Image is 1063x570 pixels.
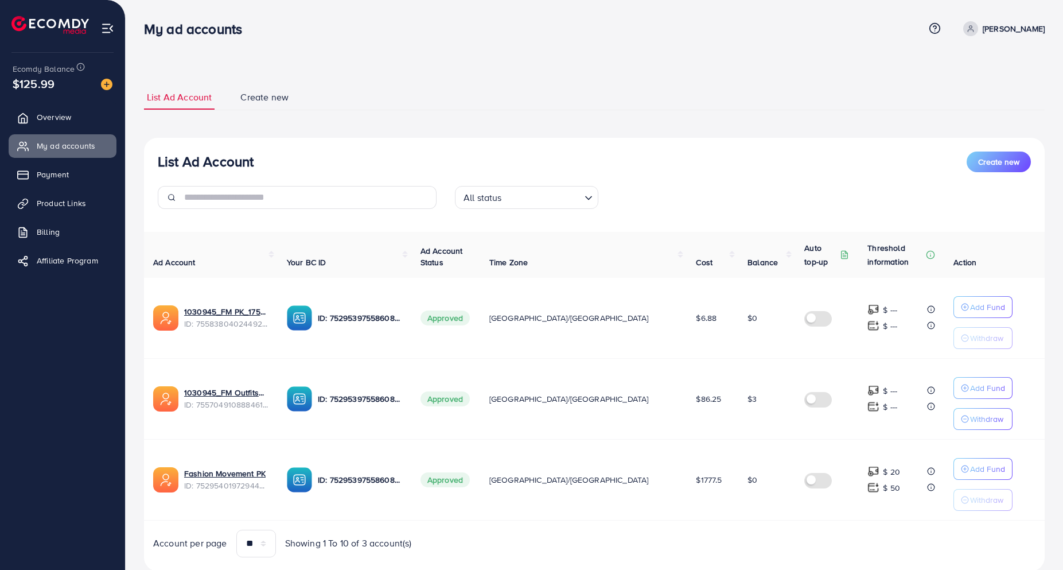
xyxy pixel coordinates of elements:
[883,481,900,495] p: $ 50
[867,320,879,332] img: top-up amount
[11,16,89,34] img: logo
[959,21,1045,36] a: [PERSON_NAME]
[318,311,402,325] p: ID: 7529539755860836369
[184,468,266,479] a: Fashion Movement PK
[867,385,879,397] img: top-up amount
[37,197,86,209] span: Product Links
[9,249,116,272] a: Affiliate Program
[37,111,71,123] span: Overview
[696,257,712,268] span: Cost
[101,79,112,90] img: image
[420,311,470,325] span: Approved
[420,391,470,406] span: Approved
[953,296,1013,318] button: Add Fund
[420,472,470,487] span: Approved
[153,257,196,268] span: Ad Account
[9,106,116,129] a: Overview
[420,245,463,268] span: Ad Account Status
[747,257,778,268] span: Balance
[489,312,649,324] span: [GEOGRAPHIC_DATA]/[GEOGRAPHIC_DATA]
[883,400,897,414] p: $ ---
[978,156,1019,168] span: Create new
[153,305,178,331] img: ic-ads-acc.e4c84228.svg
[983,22,1045,36] p: [PERSON_NAME]
[883,319,897,333] p: $ ---
[489,257,528,268] span: Time Zone
[318,473,402,487] p: ID: 7529539755860836369
[489,474,649,486] span: [GEOGRAPHIC_DATA]/[GEOGRAPHIC_DATA]
[505,187,580,206] input: Search for option
[747,393,757,405] span: $3
[9,220,116,243] a: Billing
[158,153,254,170] h3: List Ad Account
[970,300,1005,314] p: Add Fund
[696,312,717,324] span: $6.88
[747,474,757,486] span: $0
[285,537,412,550] span: Showing 1 To 10 of 3 account(s)
[184,306,268,329] div: <span class='underline'>1030945_FM PK_1759822596175</span></br>7558380402449235984
[9,163,116,186] a: Payment
[867,304,879,316] img: top-up amount
[953,257,976,268] span: Action
[696,474,722,486] span: $1777.5
[970,331,1003,345] p: Withdraw
[461,189,504,206] span: All status
[37,255,98,266] span: Affiliate Program
[287,257,326,268] span: Your BC ID
[489,393,649,405] span: [GEOGRAPHIC_DATA]/[GEOGRAPHIC_DATA]
[953,458,1013,480] button: Add Fund
[184,399,268,410] span: ID: 7557049108884619282
[318,392,402,406] p: ID: 7529539755860836369
[37,226,60,238] span: Billing
[153,467,178,493] img: ic-ads-acc.e4c84228.svg
[747,312,757,324] span: $0
[867,466,879,478] img: top-up amount
[867,401,879,413] img: top-up amount
[184,387,268,410] div: <span class='underline'>1030945_FM Outfits_1759512825336</span></br>7557049108884619282
[804,241,838,269] p: Auto top-up
[953,408,1013,430] button: Withdraw
[883,303,897,317] p: $ ---
[953,327,1013,349] button: Withdraw
[883,465,900,479] p: $ 20
[184,306,268,317] a: 1030945_FM PK_1759822596175
[970,412,1003,426] p: Withdraw
[970,381,1005,395] p: Add Fund
[13,75,54,92] span: $125.99
[37,140,95,152] span: My ad accounts
[970,462,1005,476] p: Add Fund
[184,387,268,398] a: 1030945_FM Outfits_1759512825336
[970,493,1003,507] p: Withdraw
[240,91,289,104] span: Create new
[867,482,879,494] img: top-up amount
[13,63,75,75] span: Ecomdy Balance
[953,489,1013,511] button: Withdraw
[287,467,312,493] img: ic-ba-acc.ded83a64.svg
[184,468,268,491] div: <span class='underline'>Fashion Movement PK</span></br>7529540197294407681
[883,384,897,398] p: $ ---
[144,21,251,37] h3: My ad accounts
[696,393,721,405] span: $86.25
[153,537,227,550] span: Account per page
[101,22,114,35] img: menu
[37,169,69,180] span: Payment
[967,152,1031,172] button: Create new
[9,134,116,157] a: My ad accounts
[184,480,268,491] span: ID: 7529540197294407681
[1014,518,1054,561] iframe: Chat
[184,318,268,329] span: ID: 7558380402449235984
[867,241,924,269] p: Threshold information
[147,91,212,104] span: List Ad Account
[953,377,1013,399] button: Add Fund
[153,386,178,412] img: ic-ads-acc.e4c84228.svg
[287,386,312,412] img: ic-ba-acc.ded83a64.svg
[287,305,312,331] img: ic-ba-acc.ded83a64.svg
[9,192,116,215] a: Product Links
[455,186,598,209] div: Search for option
